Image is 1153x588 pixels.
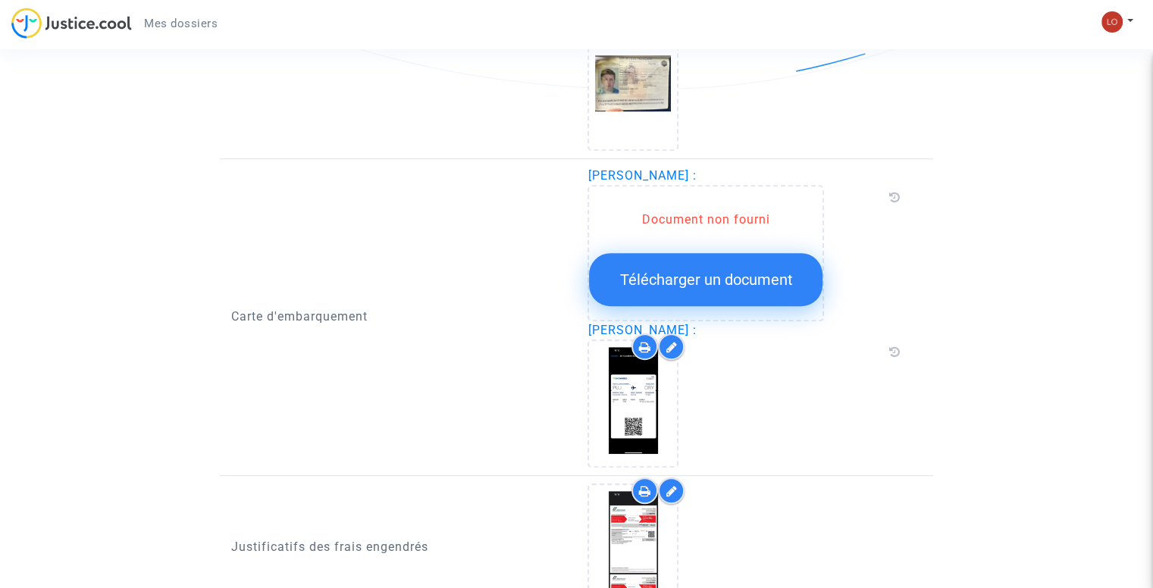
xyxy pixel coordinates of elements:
span: Mes dossiers [144,17,218,30]
img: f833fc31a09936e964a6f52a0305edb1 [1101,11,1123,33]
img: jc-logo.svg [11,8,132,39]
a: Mes dossiers [132,12,230,35]
span: [PERSON_NAME] : [587,323,696,337]
div: Document non fourni [589,211,822,229]
p: Carte d'embarquement [231,307,566,326]
span: [PERSON_NAME] : [587,168,696,183]
span: Télécharger un document [619,271,792,289]
p: Justificatifs des frais engendrés [231,537,566,556]
button: Télécharger un document [589,253,822,306]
